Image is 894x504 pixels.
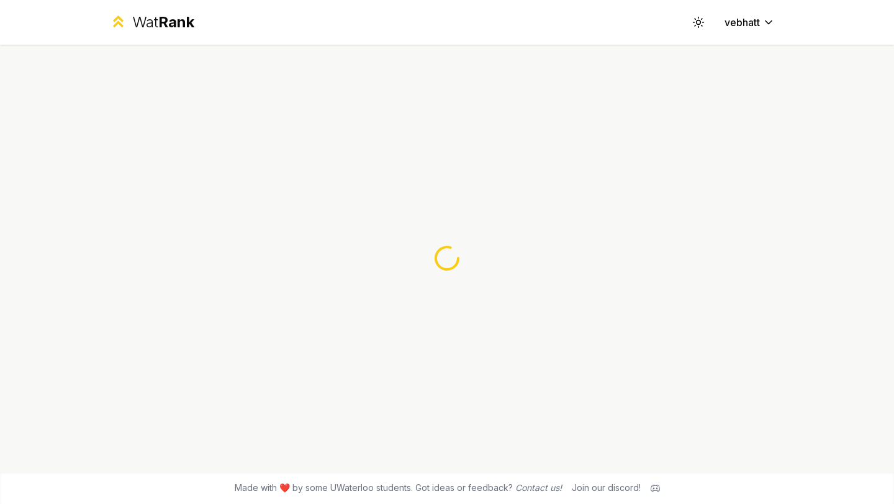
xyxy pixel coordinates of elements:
[715,11,785,34] button: vebhatt
[132,12,194,32] div: Wat
[515,482,562,493] a: Contact us!
[235,482,562,494] span: Made with ❤️ by some UWaterloo students. Got ideas or feedback?
[572,482,641,494] div: Join our discord!
[109,12,194,32] a: WatRank
[725,15,760,30] span: vebhatt
[158,13,194,31] span: Rank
